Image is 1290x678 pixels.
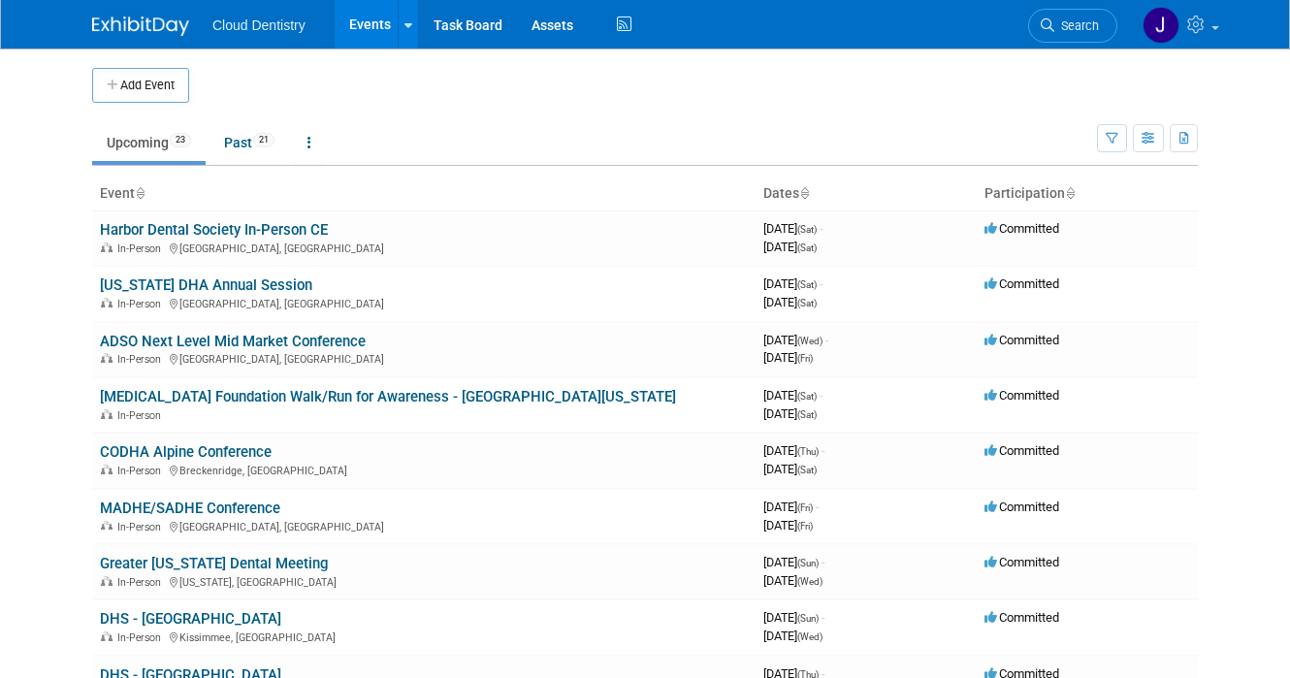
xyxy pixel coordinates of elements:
span: (Sat) [797,409,817,420]
span: In-Person [117,465,167,477]
span: Search [1054,18,1099,33]
span: Committed [984,276,1059,291]
a: Sort by Participation Type [1065,185,1075,201]
span: (Fri) [797,353,813,364]
span: Committed [984,555,1059,569]
span: - [820,221,822,236]
span: [DATE] [763,462,817,476]
th: Event [92,178,756,210]
span: (Sun) [797,613,819,624]
span: (Fri) [797,502,813,513]
span: - [820,388,822,403]
a: Past21 [210,124,289,161]
div: Breckenridge, [GEOGRAPHIC_DATA] [100,462,748,477]
div: [GEOGRAPHIC_DATA], [GEOGRAPHIC_DATA] [100,240,748,255]
span: In-Person [117,298,167,310]
a: Harbor Dental Society In-Person CE [100,221,328,239]
span: [DATE] [763,406,817,421]
div: Kissimmee, [GEOGRAPHIC_DATA] [100,629,748,644]
a: MADHE/SADHE Conference [100,500,280,517]
div: [GEOGRAPHIC_DATA], [GEOGRAPHIC_DATA] [100,518,748,533]
span: - [825,333,828,347]
button: Add Event [92,68,189,103]
span: [DATE] [763,295,817,309]
span: - [820,276,822,291]
div: [GEOGRAPHIC_DATA], [GEOGRAPHIC_DATA] [100,350,748,366]
th: Dates [756,178,977,210]
span: Committed [984,388,1059,403]
span: [DATE] [763,610,824,625]
span: In-Person [117,242,167,255]
span: [DATE] [763,240,817,254]
img: Jessica Estrada [1143,7,1179,44]
img: In-Person Event [101,242,113,252]
span: - [822,443,824,458]
span: [DATE] [763,221,822,236]
span: [DATE] [763,443,824,458]
span: [DATE] [763,518,813,533]
span: In-Person [117,353,167,366]
span: (Sat) [797,298,817,308]
a: Upcoming23 [92,124,206,161]
span: (Sat) [797,465,817,475]
a: DHS - [GEOGRAPHIC_DATA] [100,610,281,628]
span: Committed [984,221,1059,236]
img: In-Person Event [101,521,113,531]
span: Committed [984,333,1059,347]
a: Greater [US_STATE] Dental Meeting [100,555,328,572]
span: [DATE] [763,629,822,643]
span: 23 [170,133,191,147]
span: Committed [984,500,1059,514]
span: [DATE] [763,276,822,291]
span: (Wed) [797,631,822,642]
span: - [822,555,824,569]
span: [DATE] [763,555,824,569]
img: In-Person Event [101,298,113,307]
div: [GEOGRAPHIC_DATA], [GEOGRAPHIC_DATA] [100,295,748,310]
span: In-Person [117,576,167,589]
img: ExhibitDay [92,16,189,36]
th: Participation [977,178,1198,210]
img: In-Person Event [101,576,113,586]
span: - [822,610,824,625]
span: (Fri) [797,521,813,532]
a: CODHA Alpine Conference [100,443,272,461]
span: Cloud Dentistry [212,17,306,33]
span: Committed [984,610,1059,625]
span: 21 [253,133,274,147]
span: (Sat) [797,224,817,235]
img: In-Person Event [101,409,113,419]
a: Search [1028,9,1117,43]
span: (Wed) [797,576,822,587]
img: In-Person Event [101,631,113,641]
span: (Thu) [797,446,819,457]
span: [DATE] [763,500,819,514]
span: Committed [984,443,1059,458]
span: [DATE] [763,333,828,347]
span: In-Person [117,631,167,644]
span: [DATE] [763,388,822,403]
span: - [816,500,819,514]
span: [DATE] [763,573,822,588]
a: Sort by Start Date [799,185,809,201]
span: (Sat) [797,279,817,290]
span: (Wed) [797,336,822,346]
img: In-Person Event [101,353,113,363]
a: [MEDICAL_DATA] Foundation Walk/Run for Awareness - [GEOGRAPHIC_DATA][US_STATE] [100,388,676,405]
a: Sort by Event Name [135,185,145,201]
span: In-Person [117,521,167,533]
span: [DATE] [763,350,813,365]
span: In-Person [117,409,167,422]
span: (Sun) [797,558,819,568]
span: (Sat) [797,242,817,253]
a: ADSO Next Level Mid Market Conference [100,333,366,350]
img: In-Person Event [101,465,113,474]
a: [US_STATE] DHA Annual Session [100,276,312,294]
span: (Sat) [797,391,817,402]
div: [US_STATE], [GEOGRAPHIC_DATA] [100,573,748,589]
